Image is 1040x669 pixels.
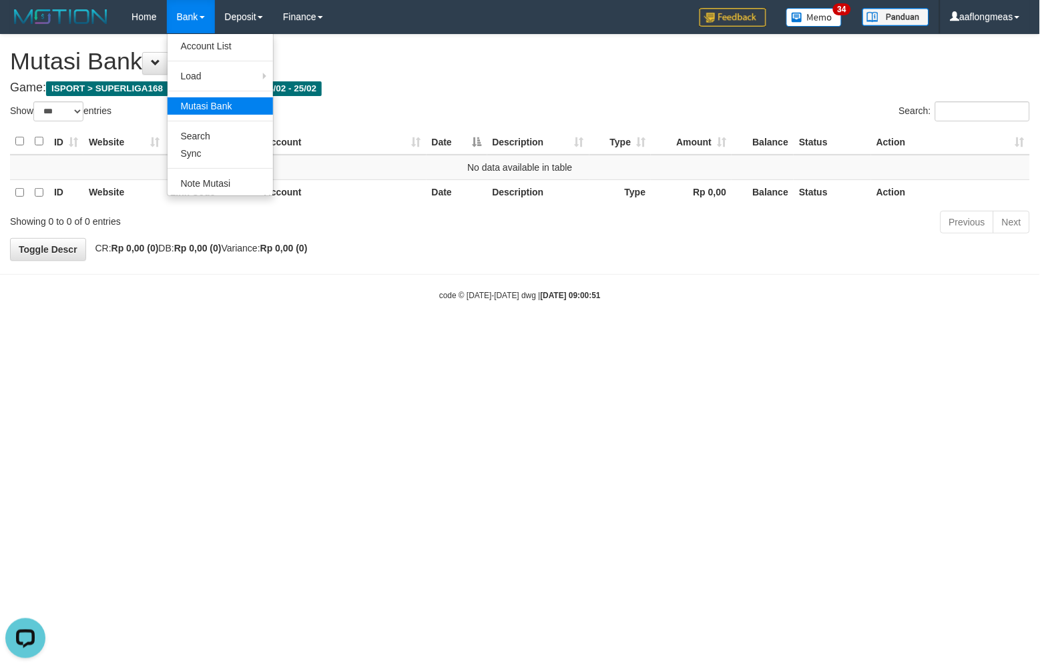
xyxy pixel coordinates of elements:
[165,129,259,155] th: Link Code: activate to sort column ascending
[651,129,732,155] th: Amount: activate to sort column ascending
[700,8,766,27] img: Feedback.jpg
[258,81,322,96] span: 24/02 - 25/02
[871,129,1030,155] th: Action: activate to sort column ascending
[427,179,487,205] th: Date
[871,179,1030,205] th: Action
[49,179,83,205] th: ID
[259,129,427,155] th: Account: activate to sort column ascending
[427,129,487,155] th: Date: activate to sort column descending
[168,97,273,115] a: Mutasi Bank
[935,101,1030,121] input: Search:
[10,7,111,27] img: MOTION_logo.png
[33,101,83,121] select: Showentries
[10,48,1030,75] h1: Mutasi Bank
[89,243,308,253] span: CR: DB: Variance:
[589,179,652,205] th: Type
[46,81,168,96] span: ISPORT > SUPERLIGA168
[794,179,871,205] th: Status
[732,129,794,155] th: Balance
[260,243,308,253] strong: Rp 0,00 (0)
[5,5,45,45] button: Open LiveChat chat widget
[10,155,1030,180] td: No data available in table
[10,101,111,121] label: Show entries
[941,211,994,233] a: Previous
[487,129,589,155] th: Description: activate to sort column ascending
[168,127,273,145] a: Search
[111,243,159,253] strong: Rp 0,00 (0)
[168,67,273,85] a: Load
[49,129,83,155] th: ID: activate to sort column ascending
[439,291,601,300] small: code © [DATE]-[DATE] dwg |
[10,238,86,261] a: Toggle Descr
[83,129,165,155] th: Website: activate to sort column ascending
[862,8,929,26] img: panduan.png
[732,179,794,205] th: Balance
[786,8,842,27] img: Button%20Memo.svg
[487,179,589,205] th: Description
[833,3,851,15] span: 34
[10,209,423,228] div: Showing 0 to 0 of 0 entries
[10,81,1030,95] h4: Game: Bank: Date:
[589,129,652,155] th: Type: activate to sort column ascending
[168,145,273,162] a: Sync
[651,179,732,205] th: Rp 0,00
[174,243,222,253] strong: Rp 0,00 (0)
[794,129,871,155] th: Status
[541,291,601,300] strong: [DATE] 09:00:51
[168,175,273,192] a: Note Mutasi
[165,179,259,205] th: Link Code
[899,101,1030,121] label: Search:
[83,179,165,205] th: Website
[993,211,1030,233] a: Next
[259,179,427,205] th: Account
[168,37,273,55] a: Account List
